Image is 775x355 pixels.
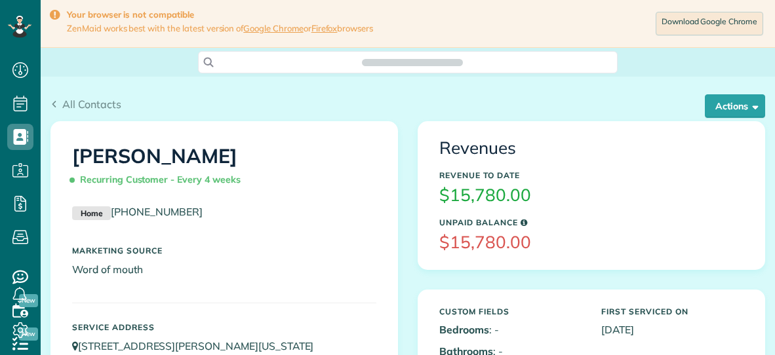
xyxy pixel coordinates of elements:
a: Home[PHONE_NUMBER] [72,205,203,218]
h3: $15,780.00 [439,233,744,252]
h5: Service Address [72,323,376,331]
a: Download Google Chrome [656,12,763,35]
h3: Revenues [439,139,744,158]
p: Word of mouth [72,262,376,277]
h3: $15,780.00 [439,186,744,205]
p: : - [439,322,582,337]
h5: Unpaid Balance [439,218,744,227]
h5: First Serviced On [601,307,744,316]
button: Actions [705,94,765,118]
a: Firefox [311,23,338,33]
h5: Revenue to Date [439,171,744,179]
strong: Your browser is not compatible [67,9,373,20]
small: Home [72,206,111,221]
a: All Contacts [50,96,121,112]
p: [DATE] [601,322,744,337]
h5: Marketing Source [72,246,376,255]
h5: Custom Fields [439,307,582,316]
h1: [PERSON_NAME] [72,145,376,191]
span: All Contacts [62,98,121,111]
a: [STREET_ADDRESS][PERSON_NAME][US_STATE] [72,339,326,352]
span: ZenMaid works best with the latest version of or browsers [67,23,373,34]
a: Google Chrome [243,23,304,33]
span: Recurring Customer - Every 4 weeks [72,168,246,191]
b: Bedrooms [439,323,489,336]
span: Search ZenMaid… [375,56,449,69]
